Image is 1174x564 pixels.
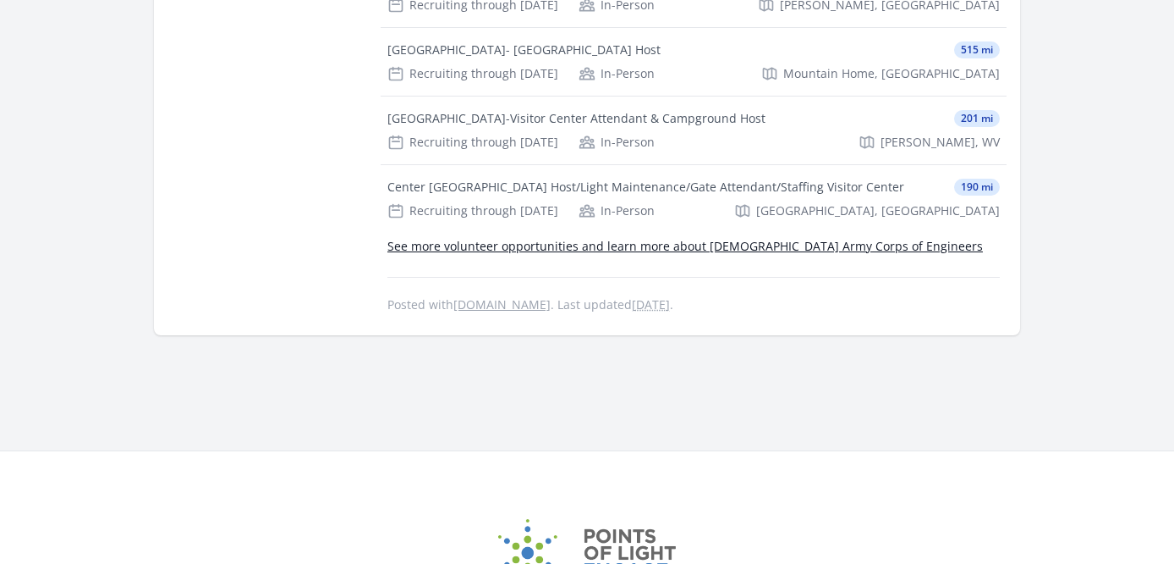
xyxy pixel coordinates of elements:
div: In-Person [579,134,655,151]
div: Recruiting through [DATE] [387,65,558,82]
div: In-Person [579,202,655,219]
div: [GEOGRAPHIC_DATA]- [GEOGRAPHIC_DATA] Host [387,41,661,58]
span: [GEOGRAPHIC_DATA], [GEOGRAPHIC_DATA] [756,202,1000,219]
div: [GEOGRAPHIC_DATA]-Visitor Center Attendant & Campground Host [387,110,765,127]
span: [PERSON_NAME], WV [880,134,1000,151]
span: Mountain Home, [GEOGRAPHIC_DATA] [783,65,1000,82]
div: In-Person [579,65,655,82]
span: 515 mi [954,41,1000,58]
a: Center [GEOGRAPHIC_DATA] Host/Light Maintenance/Gate Attendant/Staffing Visitor Center 190 mi Rec... [381,165,1007,233]
a: [DOMAIN_NAME] [453,296,551,312]
span: 201 mi [954,110,1000,127]
a: [GEOGRAPHIC_DATA]-Visitor Center Attendant & Campground Host 201 mi Recruiting through [DATE] In-... [381,97,1007,164]
div: Recruiting through [DATE] [387,202,558,219]
p: Posted with . Last updated . [387,298,1000,312]
div: Recruiting through [DATE] [387,134,558,151]
span: 190 mi [954,179,1000,196]
abbr: Fri, Apr 2, 2021 5:07 PM [632,296,670,312]
a: [GEOGRAPHIC_DATA]- [GEOGRAPHIC_DATA] Host 515 mi Recruiting through [DATE] In-Person Mountain Hom... [381,28,1007,96]
a: See more volunteer opportunities and learn more about [DEMOGRAPHIC_DATA] Army Corps of Engineers [387,238,983,254]
div: Center [GEOGRAPHIC_DATA] Host/Light Maintenance/Gate Attendant/Staffing Visitor Center [387,179,904,196]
